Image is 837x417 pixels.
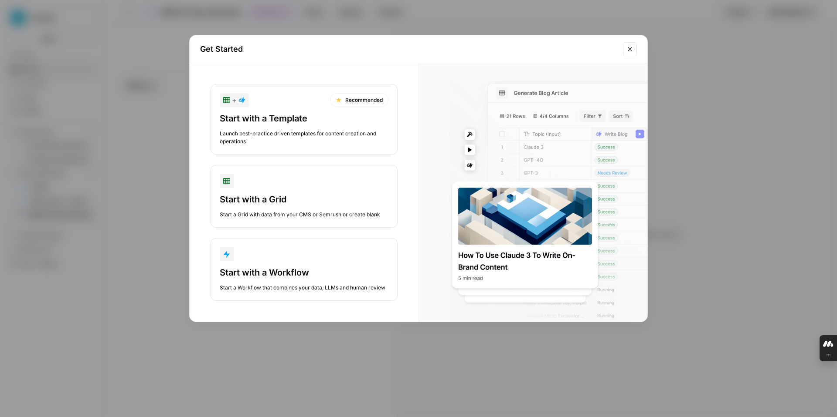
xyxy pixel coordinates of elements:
[220,130,388,145] div: Launch best-practice driven templates for content creation and operations
[330,93,388,107] div: Recommended
[623,42,637,56] button: Close modal
[220,266,388,279] div: Start with a Workflow
[200,43,618,55] h2: Get Started
[211,238,398,301] button: Start with a WorkflowStart a Workflow that combines your data, LLMs and human review
[220,211,388,219] div: Start a Grid with data from your CMS or Semrush or create blank
[223,95,245,105] div: +
[220,112,388,124] div: Start with a Template
[220,284,388,292] div: Start a Workflow that combines your data, LLMs and human review
[211,84,398,155] button: +RecommendedStart with a TemplateLaunch best-practice driven templates for content creation and o...
[220,193,388,205] div: Start with a Grid
[211,165,398,228] button: Start with a GridStart a Grid with data from your CMS or Semrush or create blank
